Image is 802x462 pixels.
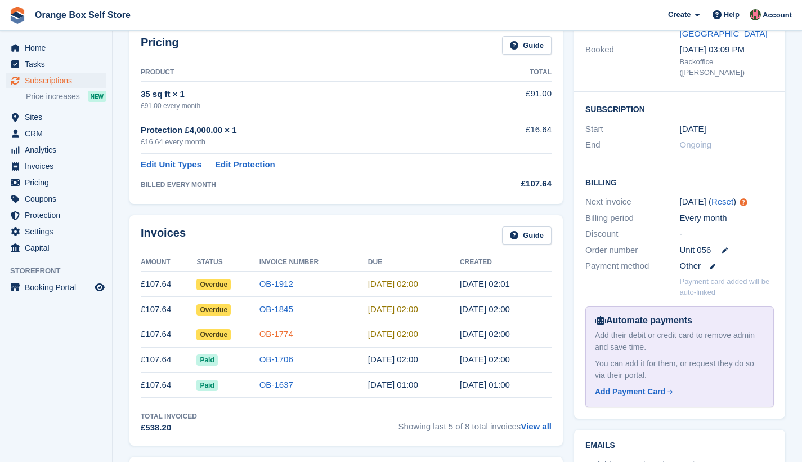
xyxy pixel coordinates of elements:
span: Paid [196,354,217,366]
span: Pricing [25,175,92,190]
img: stora-icon-8386f47178a22dfd0bd8f6a31ec36ba5ce8667c1dd55bd0f319d3a0aa187defe.svg [9,7,26,24]
div: Add their debit or credit card to remove admin and save time. [595,330,764,353]
div: Total Invoiced [141,411,197,421]
span: Ongoing [680,140,712,149]
span: Paid [196,380,217,391]
td: £16.64 [476,117,552,154]
th: Amount [141,254,196,272]
h2: Pricing [141,36,179,55]
img: David Clark [750,9,761,20]
div: Discount [585,228,680,241]
a: OB-1706 [259,354,293,364]
a: Orange Box Self Store [30,6,135,24]
a: Orange Box Self Store - [PERSON_NAME][GEOGRAPHIC_DATA] [680,3,769,38]
time: 2025-04-23 01:00:00 UTC [368,354,418,364]
a: Reset [711,197,733,206]
time: 2025-06-22 01:00:18 UTC [460,304,510,314]
span: Overdue [196,304,231,316]
th: Total [476,64,552,82]
h2: Subscription [585,103,774,114]
div: Automate payments [595,314,764,327]
td: £91.00 [476,81,552,117]
span: Create [668,9,691,20]
a: Guide [502,226,552,245]
div: Order number [585,244,680,257]
div: Tooltip anchor [738,197,749,207]
div: Next invoice [585,196,680,208]
a: OB-1637 [259,380,293,389]
time: 2025-07-23 01:00:00 UTC [368,279,418,288]
h2: Billing [585,176,774,188]
p: Payment card added will be auto-linked [680,276,774,298]
div: Other [680,260,774,273]
span: Account [763,10,792,21]
span: Protection [25,207,92,223]
div: NEW [88,91,106,102]
time: 2025-05-23 01:00:00 UTC [368,329,418,339]
time: 2025-05-22 01:00:27 UTC [460,329,510,339]
td: £107.64 [141,372,196,398]
a: menu [6,142,106,158]
div: £16.64 every month [141,136,476,148]
a: menu [6,240,106,256]
span: Storefront [10,265,112,277]
div: BILLED EVERY MONTH [141,180,476,190]
span: Overdue [196,279,231,290]
a: menu [6,175,106,190]
td: £107.64 [141,347,196,372]
span: Booking Portal [25,279,92,295]
div: Backoffice ([PERSON_NAME]) [680,56,774,78]
th: Due [368,254,460,272]
div: £91.00 every month [141,101,476,111]
th: Product [141,64,476,82]
h2: Emails [585,441,774,450]
div: Booked [585,43,680,78]
div: Every month [680,212,774,225]
div: Protection £4,000.00 × 1 [141,124,476,137]
span: Help [724,9,740,20]
div: [DATE] 03:09 PM [680,43,774,56]
a: menu [6,279,106,295]
a: Edit Unit Types [141,158,201,171]
a: menu [6,207,106,223]
a: OB-1912 [259,279,293,288]
div: Billing period [585,212,680,225]
a: Price increases NEW [26,90,106,103]
span: Home [25,40,92,56]
a: menu [6,73,106,88]
a: Guide [502,36,552,55]
time: 2025-06-23 01:00:00 UTC [368,304,418,314]
h2: Invoices [141,226,186,245]
div: 35 sq ft × 1 [141,88,476,101]
div: Start [585,123,680,136]
div: End [585,139,680,152]
a: menu [6,56,106,72]
div: [DATE] ( ) [680,196,774,208]
span: Capital [25,240,92,256]
a: menu [6,126,106,141]
a: View all [521,421,552,431]
time: 2025-03-22 01:00:19 UTC [460,380,510,389]
a: OB-1774 [259,329,293,339]
a: menu [6,158,106,174]
span: Settings [25,224,92,239]
time: 2025-03-23 01:00:00 UTC [368,380,418,389]
span: Tasks [25,56,92,72]
span: Overdue [196,329,231,340]
td: £107.64 [141,272,196,297]
span: CRM [25,126,92,141]
span: Coupons [25,191,92,207]
span: Invoices [25,158,92,174]
a: Add Payment Card [595,386,760,398]
th: Created [460,254,552,272]
time: 2025-07-22 01:01:00 UTC [460,279,510,288]
th: Status [196,254,259,272]
time: 2025-04-22 01:00:08 UTC [460,354,510,364]
div: £107.64 [476,177,552,190]
span: Unit 056 [680,244,711,257]
th: Invoice Number [259,254,368,272]
div: You can add it for them, or request they do so via their portal. [595,358,764,381]
a: menu [6,40,106,56]
a: OB-1845 [259,304,293,314]
div: Add Payment Card [595,386,665,398]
